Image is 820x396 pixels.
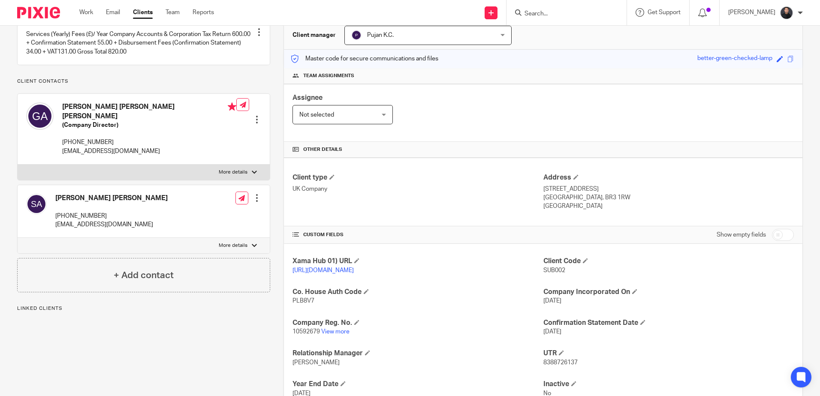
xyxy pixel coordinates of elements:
[62,138,236,147] p: [PHONE_NUMBER]
[62,102,236,121] h4: [PERSON_NAME] [PERSON_NAME] [PERSON_NAME]
[292,231,543,238] h4: CUSTOM FIELDS
[303,72,354,79] span: Team assignments
[543,193,794,202] p: [GEOGRAPHIC_DATA], BR3 1RW
[292,173,543,182] h4: Client type
[290,54,438,63] p: Master code for secure communications and files
[292,329,320,335] span: 10592679
[166,8,180,17] a: Team
[292,380,543,389] h4: Year End Date
[524,10,601,18] input: Search
[106,8,120,17] a: Email
[367,32,394,38] span: Pujan K.C.
[543,360,578,366] span: 8388726137
[543,349,794,358] h4: UTR
[543,267,565,273] span: SUB002
[292,288,543,297] h4: Co. House Auth Code
[292,185,543,193] p: UK Company
[292,349,543,358] h4: Relationship Manager
[543,298,561,304] span: [DATE]
[543,202,794,210] p: [GEOGRAPHIC_DATA]
[292,298,314,304] span: PLB8V7
[728,8,775,17] p: [PERSON_NAME]
[292,257,543,266] h4: Xama Hub 01) URL
[321,329,350,335] a: View more
[543,288,794,297] h4: Company Incorporated On
[133,8,153,17] a: Clients
[543,173,794,182] h4: Address
[17,7,60,18] img: Pixie
[219,169,247,176] p: More details
[26,102,54,130] img: svg%3E
[62,121,236,129] h5: (Company Director)
[303,146,342,153] span: Other details
[114,269,174,282] h4: + Add contact
[55,220,168,229] p: [EMAIL_ADDRESS][DOMAIN_NAME]
[543,318,794,327] h4: Confirmation Statement Date
[780,6,793,20] img: My%20Photo.jpg
[648,9,681,15] span: Get Support
[219,242,247,249] p: More details
[17,78,270,85] p: Client contacts
[17,305,270,312] p: Linked clients
[292,360,340,366] span: [PERSON_NAME]
[26,194,47,214] img: svg%3E
[292,318,543,327] h4: Company Reg. No.
[543,380,794,389] h4: Inactive
[543,257,794,266] h4: Client Code
[697,54,772,64] div: better-green-checked-lamp
[299,112,334,118] span: Not selected
[62,147,236,156] p: [EMAIL_ADDRESS][DOMAIN_NAME]
[543,329,561,335] span: [DATE]
[228,102,236,111] i: Primary
[55,194,168,203] h4: [PERSON_NAME] [PERSON_NAME]
[351,30,362,40] img: svg%3E
[292,267,354,273] a: [URL][DOMAIN_NAME]
[55,212,168,220] p: [PHONE_NUMBER]
[543,185,794,193] p: [STREET_ADDRESS]
[292,94,323,101] span: Assignee
[292,31,336,39] h3: Client manager
[79,8,93,17] a: Work
[193,8,214,17] a: Reports
[717,231,766,239] label: Show empty fields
